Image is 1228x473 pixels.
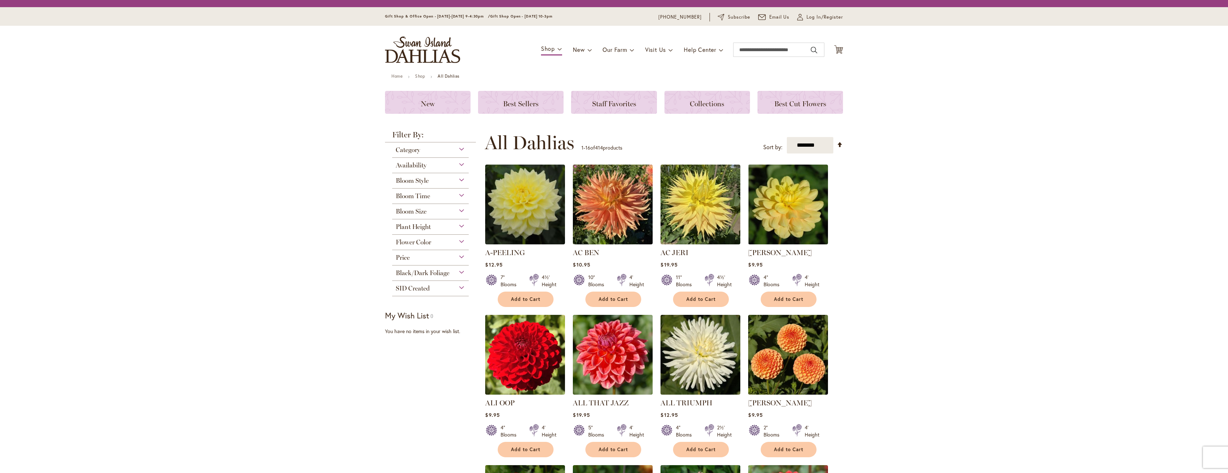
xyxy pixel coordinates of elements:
a: [PHONE_NUMBER] [658,14,702,21]
a: Collections [664,91,750,114]
span: Collections [690,99,724,108]
a: AC BEN [573,248,599,257]
a: AMBER QUEEN [748,389,828,396]
strong: Filter By: [385,131,476,142]
a: New [385,91,471,114]
span: 16 [585,144,590,151]
span: Plant Height [396,223,431,231]
img: ALL TRIUMPH [661,315,740,395]
div: 4" Blooms [501,424,521,438]
span: Category [396,146,420,154]
a: ALL TRIUMPH [661,399,712,407]
div: 4' Height [805,274,819,288]
span: $19.95 [661,261,677,268]
button: Add to Cart [673,292,729,307]
div: 4" Blooms [764,274,784,288]
img: AMBER QUEEN [748,315,828,395]
span: Bloom Time [396,192,430,200]
div: 2" Blooms [764,424,784,438]
span: Gift Shop & Office Open - [DATE]-[DATE] 9-4:30pm / [385,14,490,19]
span: Help Center [684,46,716,53]
a: Email Us [758,14,790,21]
span: Best Cut Flowers [774,99,826,108]
a: ALI OOP [485,389,565,396]
span: $12.95 [661,411,678,418]
div: 4½' Height [717,274,732,288]
a: [PERSON_NAME] [748,399,812,407]
div: 4" Blooms [676,424,696,438]
button: Add to Cart [761,292,817,307]
a: AHOY MATEY [748,239,828,246]
span: Bloom Size [396,208,427,215]
span: $9.95 [485,411,500,418]
span: Price [396,254,410,262]
div: 11" Blooms [676,274,696,288]
span: Black/Dark Foliage [396,269,449,277]
span: Availability [396,161,427,169]
span: Add to Cart [774,447,803,453]
a: Staff Favorites [571,91,657,114]
strong: My Wish List [385,310,429,321]
span: 1 [581,144,584,151]
img: A-Peeling [485,165,565,244]
span: 414 [595,144,603,151]
span: Add to Cart [686,447,716,453]
span: Visit Us [645,46,666,53]
a: store logo [385,36,460,63]
a: AC JERI [661,248,688,257]
a: ALL THAT JAZZ [573,389,653,396]
button: Add to Cart [761,442,817,457]
span: Email Us [769,14,790,21]
div: 4' Height [629,424,644,438]
span: $19.95 [573,411,590,418]
span: Log In/Register [807,14,843,21]
span: SID Created [396,284,430,292]
a: Log In/Register [797,14,843,21]
img: AC BEN [573,165,653,244]
div: You have no items in your wish list. [385,328,481,335]
span: $9.95 [748,261,762,268]
button: Search [811,44,817,56]
img: ALL THAT JAZZ [573,315,653,395]
img: AHOY MATEY [748,165,828,244]
button: Add to Cart [585,292,641,307]
a: Best Cut Flowers [757,91,843,114]
span: Subscribe [728,14,750,21]
button: Add to Cart [673,442,729,457]
span: Add to Cart [774,296,803,302]
div: 4' Height [629,274,644,288]
span: Flower Color [396,238,431,246]
span: $9.95 [748,411,762,418]
img: ALI OOP [485,315,565,395]
button: Add to Cart [585,442,641,457]
span: Bloom Style [396,177,429,185]
span: $10.95 [573,261,590,268]
a: A-PEELING [485,248,525,257]
span: Add to Cart [686,296,716,302]
div: 4' Height [542,424,556,438]
p: - of products [581,142,622,153]
div: 7" Blooms [501,274,521,288]
div: 5" Blooms [588,424,608,438]
a: ALI OOP [485,399,515,407]
label: Sort by: [763,141,783,154]
span: Best Sellers [503,99,539,108]
div: 4' Height [805,424,819,438]
span: New [573,46,585,53]
div: 10" Blooms [588,274,608,288]
div: 2½' Height [717,424,732,438]
a: Home [391,73,403,79]
div: 4½' Height [542,274,556,288]
a: [PERSON_NAME] [748,248,812,257]
strong: All Dahlias [438,73,459,79]
span: Staff Favorites [592,99,636,108]
span: Add to Cart [511,447,540,453]
a: ALL TRIUMPH [661,389,740,396]
a: Best Sellers [478,91,564,114]
a: AC BEN [573,239,653,246]
span: All Dahlias [485,132,574,153]
span: Shop [541,45,555,52]
span: Gift Shop Open - [DATE] 10-3pm [490,14,552,19]
span: New [421,99,435,108]
span: Our Farm [603,46,627,53]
